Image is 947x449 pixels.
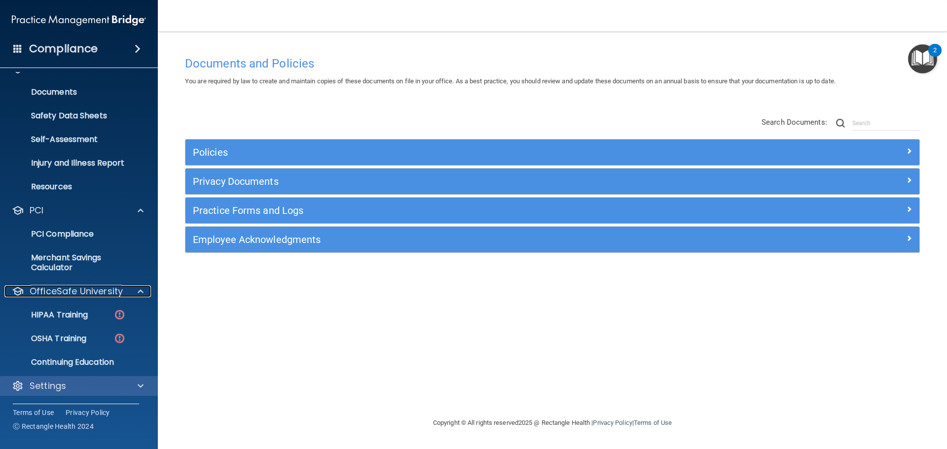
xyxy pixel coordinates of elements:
[6,87,141,97] p: Documents
[30,380,66,392] p: Settings
[6,253,141,273] p: Merchant Savings Calculator
[13,421,94,431] span: Ⓒ Rectangle Health 2024
[12,205,144,216] a: PCI
[762,118,827,127] span: Search Documents:
[908,44,937,73] button: Open Resource Center, 2 new notifications
[6,229,141,239] p: PCI Compliance
[372,407,732,439] div: Copyright © All rights reserved 2025 @ Rectangle Health | |
[30,205,43,216] p: PCI
[933,50,937,63] div: 2
[113,309,126,321] img: danger-circle.6113f641.png
[193,147,728,158] h5: Policies
[193,203,912,218] a: Practice Forms and Logs
[6,111,141,121] p: Safety Data Sheets
[193,234,728,245] h5: Employee Acknowledgments
[852,116,920,131] input: Search
[193,173,912,189] a: Privacy Documents
[66,408,110,417] a: Privacy Policy
[113,332,126,345] img: danger-circle.6113f641.png
[12,10,146,30] img: PMB logo
[6,357,141,367] p: Continuing Education
[836,119,845,128] img: ic-search.3b580494.png
[185,57,920,70] h4: Documents and Policies
[193,205,728,216] h5: Practice Forms and Logs
[6,135,141,144] p: Self-Assessment
[29,42,98,56] h4: Compliance
[6,158,141,168] p: Injury and Illness Report
[193,232,912,247] a: Employee Acknowledgments
[30,285,123,297] p: OfficeSafe University
[12,285,144,297] a: OfficeSafe University
[12,380,144,392] a: Settings
[13,408,54,417] a: Terms of Use
[6,310,88,320] p: HIPAA Training
[634,419,672,426] a: Terms of Use
[593,419,632,426] a: Privacy Policy
[193,144,912,160] a: Policies
[6,182,141,192] p: Resources
[193,176,728,187] h5: Privacy Documents
[6,334,86,344] p: OSHA Training
[185,77,836,85] span: You are required by law to create and maintain copies of these documents on file in your office. ...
